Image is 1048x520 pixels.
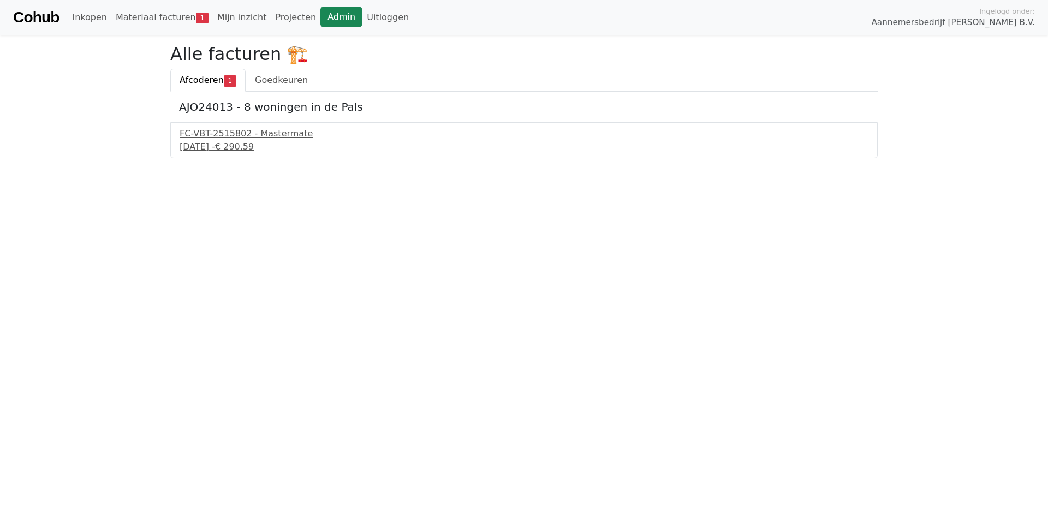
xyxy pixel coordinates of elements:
[111,7,213,28] a: Materiaal facturen1
[180,140,868,153] div: [DATE] -
[196,13,209,23] span: 1
[170,44,878,64] h2: Alle facturen 🏗️
[271,7,320,28] a: Projecten
[362,7,413,28] a: Uitloggen
[170,69,246,92] a: Afcoderen1
[213,7,271,28] a: Mijn inzicht
[180,127,868,140] div: FC-VBT-2515802 - Mastermate
[215,141,254,152] span: € 290,59
[224,75,236,86] span: 1
[320,7,362,27] a: Admin
[179,100,869,113] h5: AJO24013 - 8 woningen in de Pals
[871,16,1035,29] span: Aannemersbedrijf [PERSON_NAME] B.V.
[180,75,224,85] span: Afcoderen
[979,6,1035,16] span: Ingelogd onder:
[246,69,317,92] a: Goedkeuren
[13,4,59,31] a: Cohub
[180,127,868,153] a: FC-VBT-2515802 - Mastermate[DATE] -€ 290,59
[255,75,308,85] span: Goedkeuren
[68,7,111,28] a: Inkopen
